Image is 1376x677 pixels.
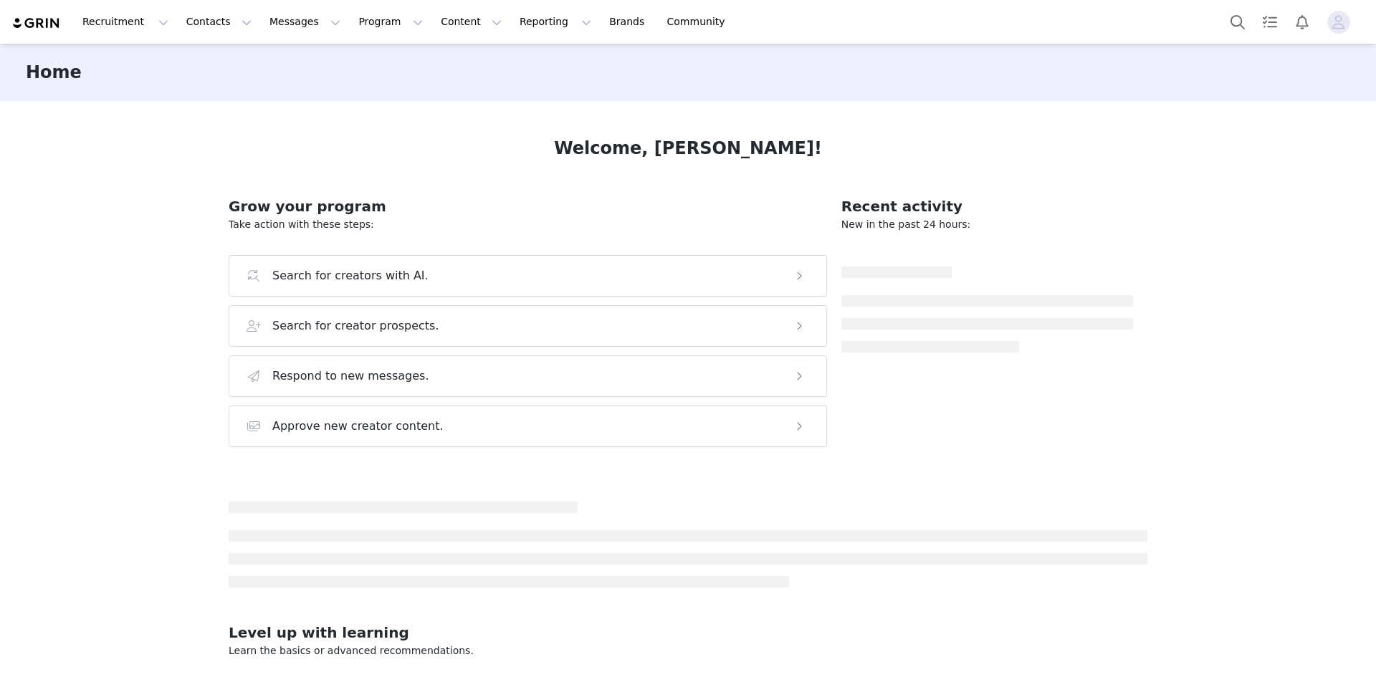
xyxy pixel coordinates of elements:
[350,6,431,38] button: Program
[1222,6,1253,38] button: Search
[11,16,62,30] img: grin logo
[554,135,822,161] h1: Welcome, [PERSON_NAME]!
[272,267,429,284] h3: Search for creators with AI.
[272,418,444,435] h3: Approve new creator content.
[841,217,1133,232] p: New in the past 24 hours:
[229,643,1147,658] p: Learn the basics or advanced recommendations.
[178,6,260,38] button: Contacts
[74,6,177,38] button: Recruitment
[659,6,740,38] a: Community
[261,6,349,38] button: Messages
[229,355,827,397] button: Respond to new messages.
[432,6,510,38] button: Content
[1286,6,1318,38] button: Notifications
[229,305,827,347] button: Search for creator prospects.
[272,368,429,385] h3: Respond to new messages.
[229,217,827,232] p: Take action with these steps:
[1254,6,1286,38] a: Tasks
[229,196,827,217] h2: Grow your program
[229,622,1147,643] h2: Level up with learning
[1332,11,1345,34] div: avatar
[272,317,439,335] h3: Search for creator prospects.
[601,6,657,38] a: Brands
[26,59,82,85] h3: Home
[511,6,600,38] button: Reporting
[229,405,827,447] button: Approve new creator content.
[229,255,827,297] button: Search for creators with AI.
[841,196,1133,217] h2: Recent activity
[1319,11,1365,34] button: Profile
